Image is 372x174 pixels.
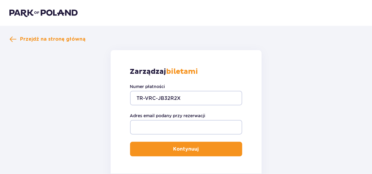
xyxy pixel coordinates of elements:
p: Kontynuuj [173,146,199,152]
button: Kontynuuj [130,142,242,156]
label: Numer płatności [130,84,165,90]
a: Przejdź na stronę główną [9,36,86,43]
strong: biletami [166,67,198,76]
label: Adres email podany przy rezerwacji [130,113,206,119]
span: Przejdź na stronę główną [20,36,86,43]
p: Zarządzaj [130,67,198,76]
img: Park of Poland logo [9,9,78,17]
